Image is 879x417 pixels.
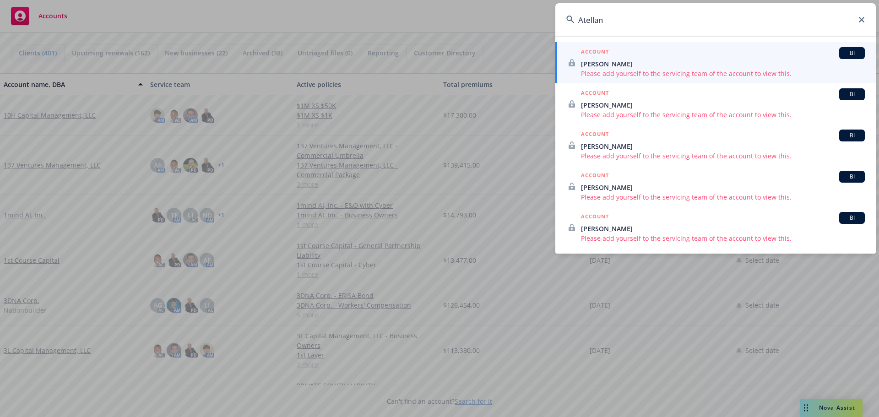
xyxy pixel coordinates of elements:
[555,125,876,166] a: ACCOUNTBI[PERSON_NAME]Please add yourself to the servicing team of the account to view this.
[555,83,876,125] a: ACCOUNTBI[PERSON_NAME]Please add yourself to the servicing team of the account to view this.
[843,131,861,140] span: BI
[555,166,876,207] a: ACCOUNTBI[PERSON_NAME]Please add yourself to the servicing team of the account to view this.
[843,90,861,98] span: BI
[843,49,861,57] span: BI
[581,183,865,192] span: [PERSON_NAME]
[581,141,865,151] span: [PERSON_NAME]
[581,233,865,243] span: Please add yourself to the servicing team of the account to view this.
[843,214,861,222] span: BI
[581,130,609,141] h5: ACCOUNT
[581,110,865,119] span: Please add yourself to the servicing team of the account to view this.
[843,173,861,181] span: BI
[555,3,876,36] input: Search...
[581,100,865,110] span: [PERSON_NAME]
[581,69,865,78] span: Please add yourself to the servicing team of the account to view this.
[581,151,865,161] span: Please add yourself to the servicing team of the account to view this.
[581,171,609,182] h5: ACCOUNT
[555,207,876,248] a: ACCOUNTBI[PERSON_NAME]Please add yourself to the servicing team of the account to view this.
[581,224,865,233] span: [PERSON_NAME]
[581,192,865,202] span: Please add yourself to the servicing team of the account to view this.
[581,47,609,58] h5: ACCOUNT
[581,59,865,69] span: [PERSON_NAME]
[581,212,609,223] h5: ACCOUNT
[555,42,876,83] a: ACCOUNTBI[PERSON_NAME]Please add yourself to the servicing team of the account to view this.
[581,88,609,99] h5: ACCOUNT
